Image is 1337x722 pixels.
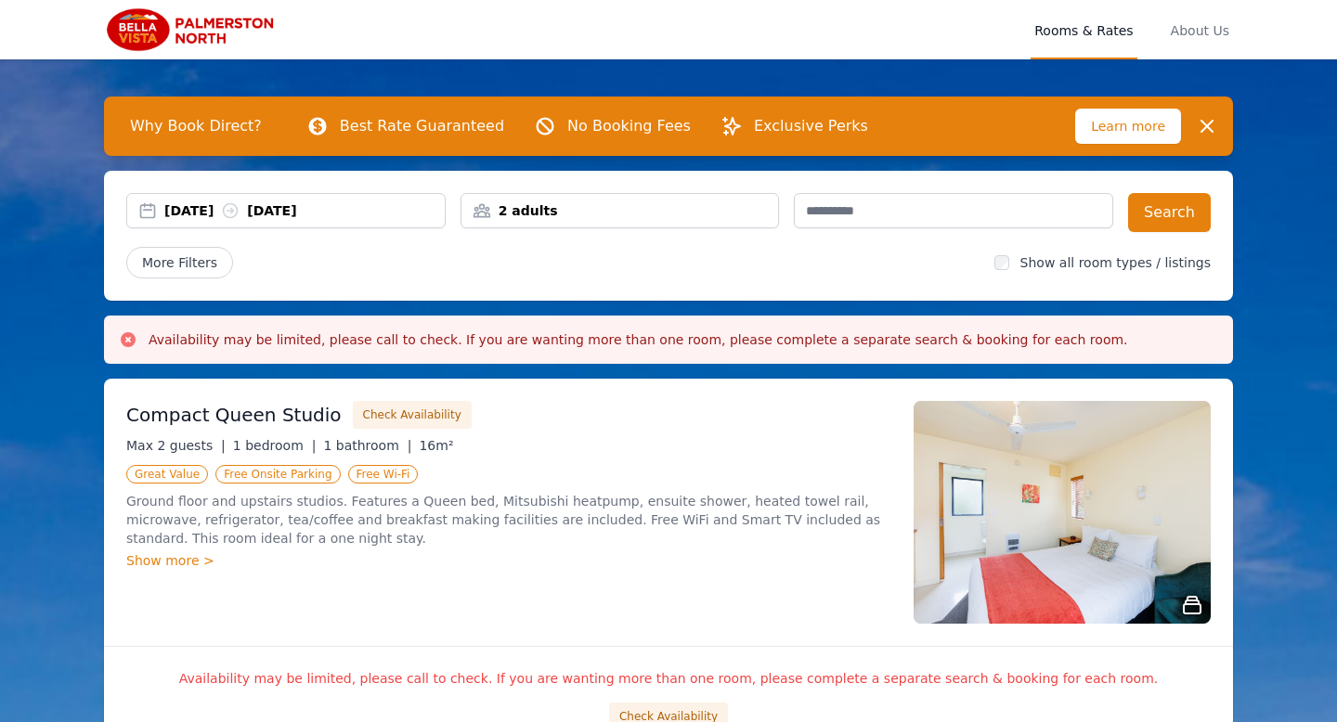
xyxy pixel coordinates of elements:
button: Search [1128,193,1211,232]
h3: Availability may be limited, please call to check. If you are wanting more than one room, please ... [149,330,1128,349]
span: More Filters [126,247,233,278]
img: Bella Vista Palmerston North [104,7,282,52]
span: Great Value [126,465,208,483]
label: Show all room types / listings [1020,255,1211,270]
p: Ground floor and upstairs studios. Features a Queen bed, Mitsubishi heatpump, ensuite shower, hea... [126,492,891,548]
span: 16m² [419,438,453,453]
span: Free Wi-Fi [348,465,419,483]
div: [DATE] [DATE] [164,201,445,220]
span: Max 2 guests | [126,438,226,453]
p: Exclusive Perks [754,115,868,137]
span: Learn more [1075,109,1181,144]
p: Best Rate Guaranteed [340,115,504,137]
button: Check Availability [353,401,472,429]
div: Show more > [126,551,891,570]
span: 1 bathroom | [323,438,411,453]
h3: Compact Queen Studio [126,402,342,428]
span: Free Onsite Parking [215,465,340,483]
div: 2 adults [461,201,779,220]
span: 1 bedroom | [233,438,317,453]
p: No Booking Fees [567,115,691,137]
span: Why Book Direct? [115,108,277,145]
p: Availability may be limited, please call to check. If you are wanting more than one room, please ... [126,669,1211,688]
